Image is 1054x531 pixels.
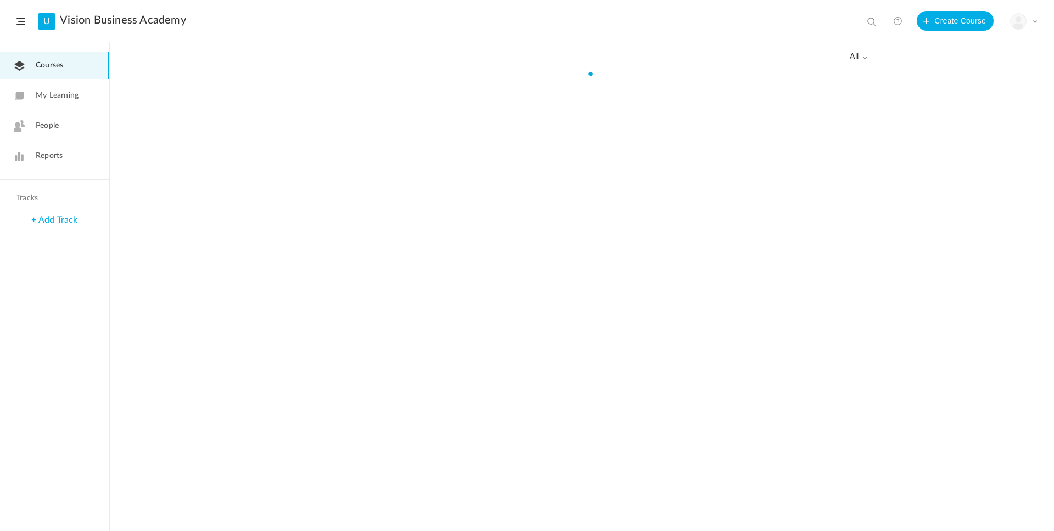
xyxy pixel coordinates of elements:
span: My Learning [36,90,79,101]
img: user-image.png [1011,14,1026,29]
a: + Add Track [31,216,77,224]
a: Vision Business Academy [60,14,186,27]
span: Courses [36,60,63,71]
span: People [36,120,59,132]
span: Reports [36,150,63,162]
a: U [38,13,55,30]
h4: Tracks [16,194,90,203]
button: Create Course [917,11,994,31]
span: all [850,52,867,61]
